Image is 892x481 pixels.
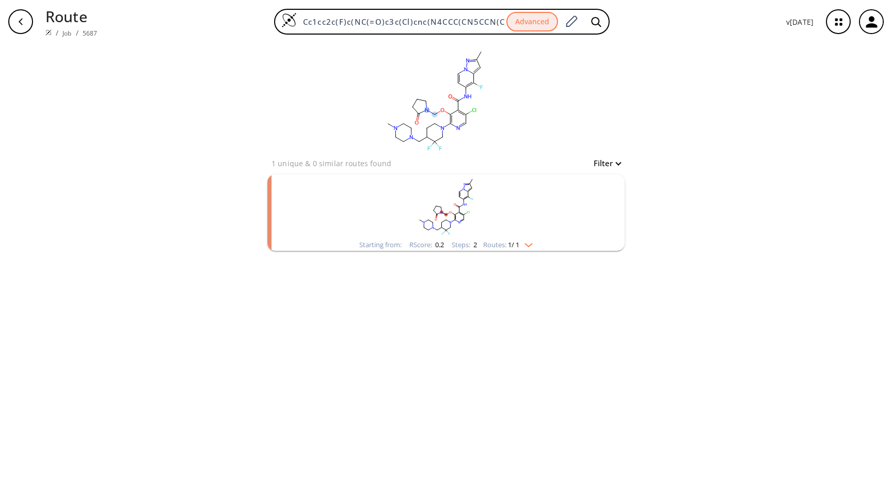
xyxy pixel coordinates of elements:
div: Routes: [483,242,533,248]
li: / [76,27,78,38]
svg: Cc1cc2c(F)c(NC(=O)c3c(Cl)cnc(N4CCC(CN5CCN(C)CC5)C(F)(F)C4)c3OCN3CCCC3=O)ccn2n1 [331,43,538,157]
div: Steps : [452,242,477,248]
button: Filter [587,159,620,167]
div: RScore : [409,242,444,248]
li: / [56,27,58,38]
div: Starting from: [359,242,402,248]
span: 1 / 1 [508,242,519,248]
a: Job [62,29,71,38]
img: Spaya logo [45,29,52,36]
img: Logo Spaya [281,12,297,28]
svg: Cc1cc2c(F)c(NC(=O)c3c(Cl)cnc(N4CCC(CN5CCN(C)CC5)C(F)(F)C4)c3OCN3CCCC3=O)ccn2n1 [312,174,580,239]
a: 5687 [83,29,98,38]
span: 0.2 [434,240,444,249]
img: Down [519,239,533,247]
input: Enter SMILES [297,17,506,27]
p: 1 unique & 0 similar routes found [272,158,391,169]
span: 2 [472,240,477,249]
p: Route [45,5,97,27]
button: Advanced [506,12,558,32]
p: v [DATE] [786,17,814,27]
ul: clusters [267,169,625,256]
